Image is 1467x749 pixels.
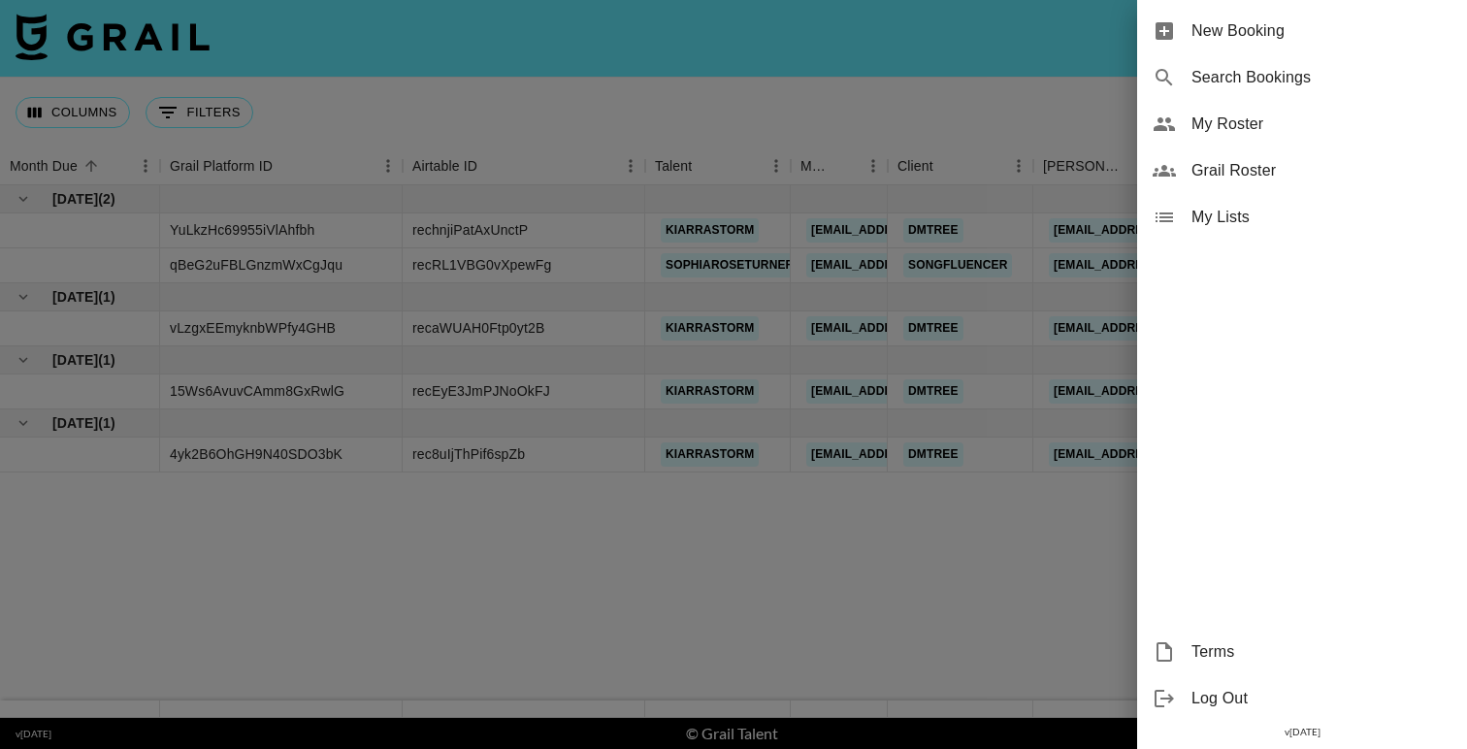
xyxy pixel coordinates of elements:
[1137,54,1467,101] div: Search Bookings
[1137,194,1467,241] div: My Lists
[1191,19,1451,43] span: New Booking
[1191,687,1451,710] span: Log Out
[1137,8,1467,54] div: New Booking
[1137,147,1467,194] div: Grail Roster
[1191,159,1451,182] span: Grail Roster
[1137,675,1467,722] div: Log Out
[1137,629,1467,675] div: Terms
[1191,113,1451,136] span: My Roster
[1191,206,1451,229] span: My Lists
[1191,640,1451,664] span: Terms
[1137,722,1467,742] div: v [DATE]
[1191,66,1451,89] span: Search Bookings
[1137,101,1467,147] div: My Roster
